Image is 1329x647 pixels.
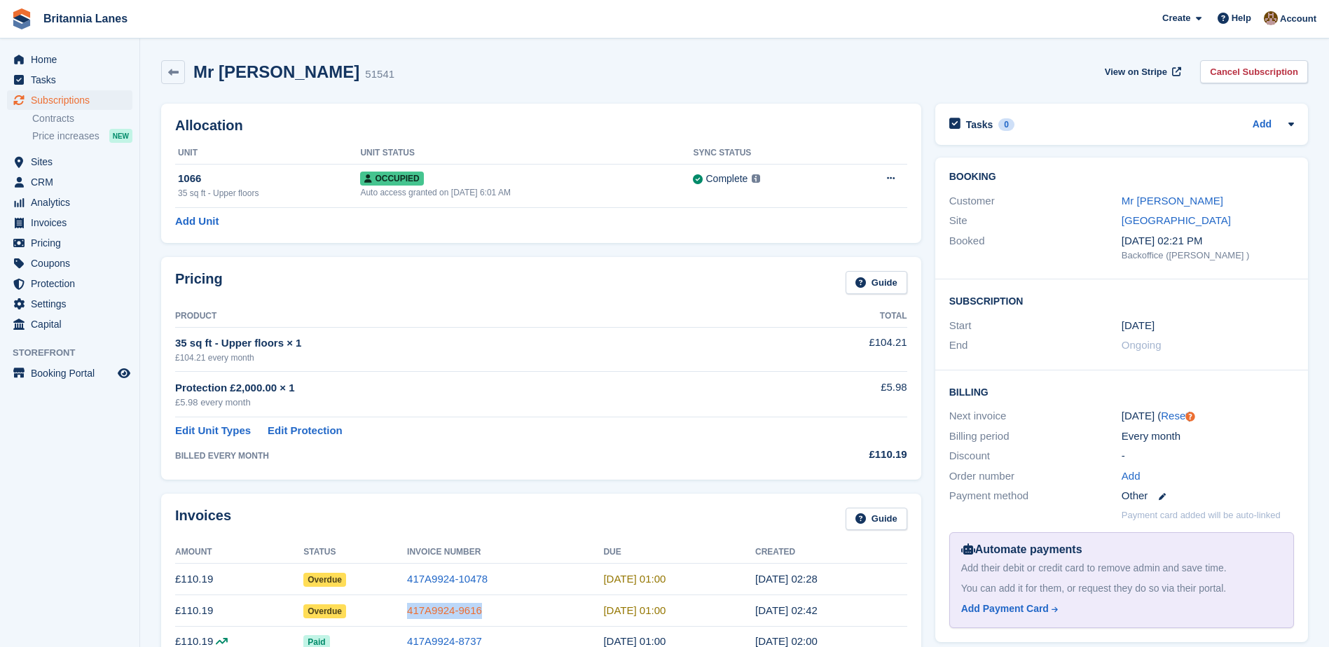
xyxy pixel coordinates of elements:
div: Complete [705,172,748,186]
h2: Subscription [949,293,1294,307]
div: Protection £2,000.00 × 1 [175,380,771,396]
span: Overdue [303,573,346,587]
a: Preview store [116,365,132,382]
span: Storefront [13,346,139,360]
time: 2024-09-01 00:00:00 UTC [1122,318,1155,334]
div: NEW [109,129,132,143]
span: Occupied [360,172,423,186]
a: Britannia Lanes [38,7,133,30]
div: Customer [949,193,1122,209]
th: Total [771,305,907,328]
a: menu [7,363,132,383]
div: [DATE] 02:21 PM [1122,233,1294,249]
th: Amount [175,541,303,564]
time: 2025-08-01 01:28:23 UTC [755,573,818,585]
div: Payment method [949,488,1122,504]
span: Price increases [32,130,99,143]
div: 51541 [365,67,394,83]
a: Add [1253,117,1272,133]
a: Add Unit [175,214,219,230]
p: Payment card added will be auto-linked [1122,508,1281,522]
time: 2025-06-02 00:00:00 UTC [603,635,666,647]
a: Add Payment Card [961,601,1276,616]
span: Ongoing [1122,339,1162,351]
div: £5.98 every month [175,396,771,410]
a: menu [7,233,132,253]
span: Coupons [31,253,115,273]
span: Create [1162,11,1190,25]
th: Product [175,305,771,328]
div: Add their debit or credit card to remove admin and save time. [961,561,1282,576]
a: Guide [846,508,907,531]
td: £5.98 [771,372,907,417]
span: Booking Portal [31,363,115,383]
div: 35 sq ft - Upper floors × 1 [175,335,771,352]
a: menu [7,152,132,172]
td: £104.21 [771,327,907,371]
th: Due [603,541,755,564]
a: menu [7,314,132,334]
span: Pricing [31,233,115,253]
a: Price increases NEW [32,128,132,144]
time: 2025-08-02 00:00:00 UTC [603,573,666,585]
a: Cancel Subscription [1200,60,1308,83]
div: Backoffice ([PERSON_NAME] ) [1122,249,1294,263]
img: stora-icon-8386f47178a22dfd0bd8f6a31ec36ba5ce8667c1dd55bd0f319d3a0aa187defe.svg [11,8,32,29]
div: Booked [949,233,1122,263]
h2: Invoices [175,508,231,531]
div: Every month [1122,429,1294,445]
span: Settings [31,294,115,314]
a: Edit Unit Types [175,423,251,439]
span: Protection [31,274,115,293]
div: End [949,338,1122,354]
h2: Tasks [966,118,993,131]
h2: Mr [PERSON_NAME] [193,62,359,81]
th: Sync Status [693,142,841,165]
div: Tooltip anchor [1184,410,1197,423]
div: BILLED EVERY MONTH [175,450,771,462]
img: icon-info-grey-7440780725fd019a000dd9b08b2336e03edf1995a4989e88bcd33f0948082b44.svg [752,174,760,183]
a: menu [7,193,132,212]
div: Discount [949,448,1122,464]
a: menu [7,90,132,110]
div: Billing period [949,429,1122,445]
th: Unit [175,142,360,165]
time: 2025-06-01 01:00:29 UTC [755,635,818,647]
a: 417A9924-8737 [407,635,482,647]
span: Capital [31,314,115,334]
span: Help [1232,11,1251,25]
div: Next invoice [949,408,1122,424]
div: Add Payment Card [961,601,1049,616]
div: £104.21 every month [175,352,771,364]
th: Invoice Number [407,541,603,564]
span: CRM [31,172,115,192]
span: Invoices [31,213,115,232]
a: menu [7,294,132,314]
a: Add [1122,468,1141,485]
div: Other [1122,488,1294,504]
th: Unit Status [360,142,693,165]
div: Site [949,213,1122,229]
a: Edit Protection [268,423,343,439]
td: £110.19 [175,595,303,627]
a: Contracts [32,112,132,125]
span: Account [1280,12,1316,26]
div: Automate payments [961,541,1282,558]
span: Analytics [31,193,115,212]
a: View on Stripe [1099,60,1184,83]
div: 0 [998,118,1014,131]
span: Subscriptions [31,90,115,110]
span: Home [31,50,115,69]
div: Auto access granted on [DATE] 6:01 AM [360,186,693,199]
th: Status [303,541,407,564]
div: 1066 [178,171,360,187]
div: You can add it for them, or request they do so via their portal. [961,581,1282,596]
h2: Billing [949,384,1294,398]
img: Admin [1264,11,1278,25]
a: menu [7,253,132,273]
a: Mr [PERSON_NAME] [1122,195,1223,207]
a: [GEOGRAPHIC_DATA] [1122,214,1231,226]
td: £110.19 [175,564,303,595]
div: [DATE] ( ) [1122,408,1294,424]
h2: Allocation [175,118,907,134]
